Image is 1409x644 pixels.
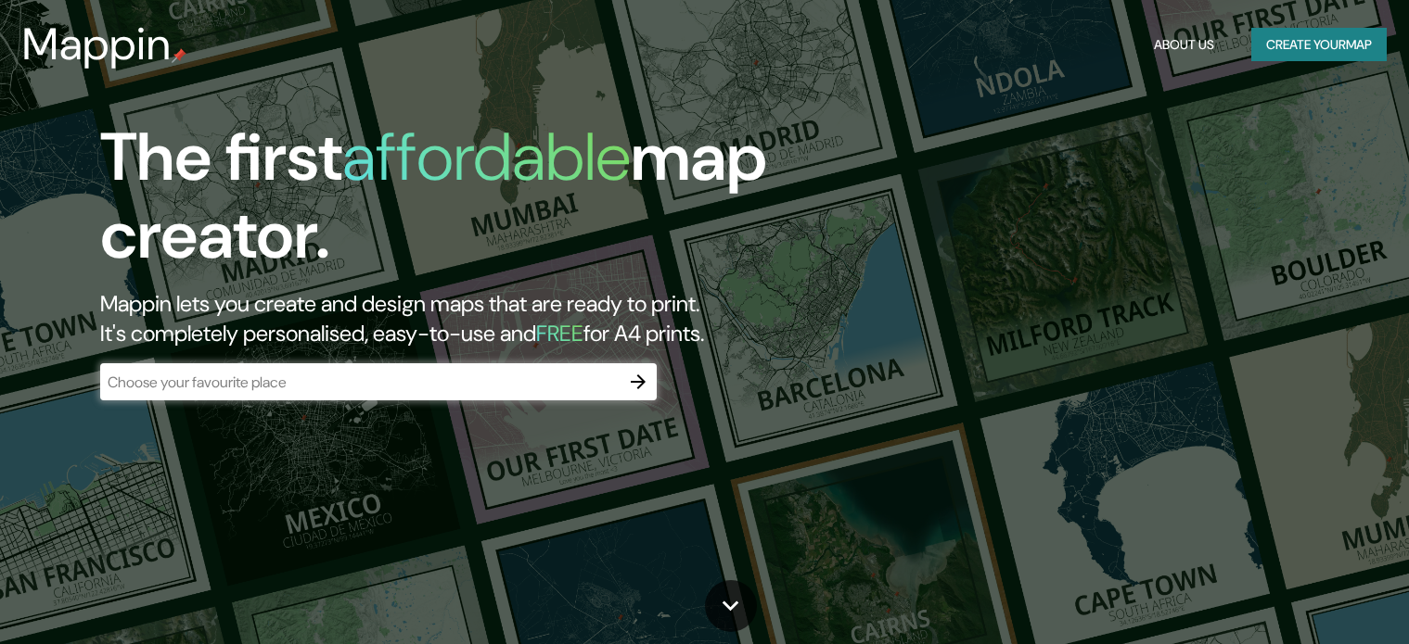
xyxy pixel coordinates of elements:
input: Choose your favourite place [100,372,620,393]
button: About Us [1146,28,1222,62]
iframe: Help widget launcher [1244,572,1389,624]
h3: Mappin [22,19,172,70]
h2: Mappin lets you create and design maps that are ready to print. It's completely personalised, eas... [100,289,805,348]
h5: FREE [536,319,583,347]
img: mappin-pin [172,48,186,63]
button: Create yourmap [1251,28,1387,62]
h1: affordable [342,114,631,200]
h1: The first map creator. [100,119,805,289]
